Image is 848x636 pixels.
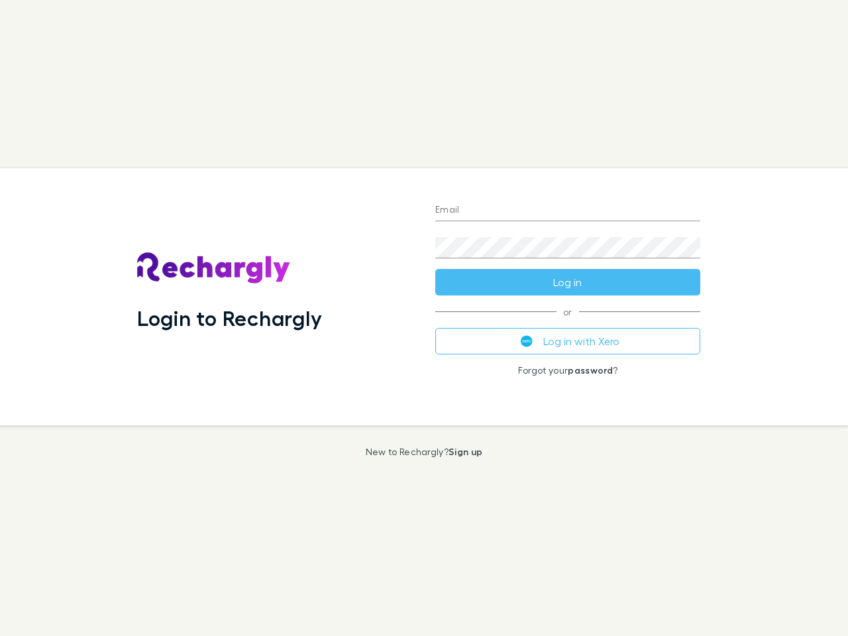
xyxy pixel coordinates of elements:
h1: Login to Rechargly [137,305,322,331]
p: New to Rechargly? [366,447,483,457]
img: Rechargly's Logo [137,252,291,284]
button: Log in with Xero [435,328,700,354]
p: Forgot your ? [435,365,700,376]
a: Sign up [449,446,482,457]
a: password [568,364,613,376]
img: Xero's logo [521,335,533,347]
span: or [435,311,700,312]
button: Log in [435,269,700,295]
